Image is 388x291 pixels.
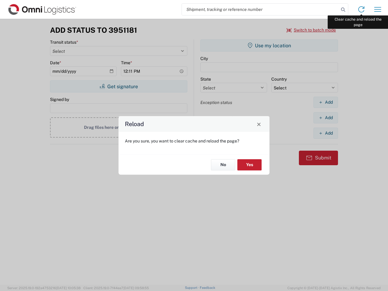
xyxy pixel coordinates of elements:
input: Shipment, tracking or reference number [182,4,339,15]
button: No [211,159,235,170]
p: Are you sure, you want to clear cache and reload the page? [125,138,263,144]
h4: Reload [125,120,144,129]
button: Yes [237,159,262,170]
button: Close [255,120,263,128]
